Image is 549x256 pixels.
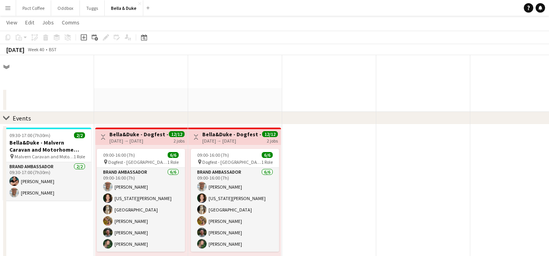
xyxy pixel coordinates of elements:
[74,132,85,138] span: 2/2
[108,159,167,165] span: Dogfest - [GEOGRAPHIC_DATA]
[261,159,273,165] span: 1 Role
[174,137,185,144] div: 2 jobs
[74,154,85,160] span: 1 Role
[3,128,91,200] app-job-card: 09:30-17:00 (7h30m)2/2Bella&Duke - Malvern Caravan and Motorhome Show Malvern Caravan and Motorho...
[9,132,50,138] span: 09:30-17:00 (7h30m)
[267,137,278,144] div: 2 jobs
[202,131,261,138] h3: Bella&Duke - Dogfest - [GEOGRAPHIC_DATA] (Team 1)
[169,131,185,137] span: 12/12
[59,17,83,28] a: Comms
[3,139,91,153] h3: Bella&Duke - Malvern Caravan and Motorhome Show
[16,0,51,16] button: Pact Coffee
[167,159,179,165] span: 1 Role
[109,131,168,138] h3: Bella&Duke - Dogfest - [GEOGRAPHIC_DATA] (Team 1)
[80,0,105,16] button: Tuggs
[62,19,79,26] span: Comms
[15,154,74,160] span: Malvern Caravan and Motorhome Show
[262,131,278,137] span: 12/12
[202,138,261,144] div: [DATE] → [DATE]
[197,152,229,158] span: 09:00-16:00 (7h)
[262,152,273,158] span: 6/6
[105,0,143,16] button: Bella & Duke
[103,152,135,158] span: 09:00-16:00 (7h)
[3,162,91,200] app-card-role: Brand Ambassador2/209:30-17:00 (7h30m)[PERSON_NAME][PERSON_NAME]
[191,168,279,252] app-card-role: Brand Ambassador6/609:00-16:00 (7h)[PERSON_NAME][US_STATE][PERSON_NAME][GEOGRAPHIC_DATA][PERSON_N...
[3,17,20,28] a: View
[109,138,168,144] div: [DATE] → [DATE]
[168,152,179,158] span: 6/6
[26,46,46,52] span: Week 40
[42,19,54,26] span: Jobs
[6,19,17,26] span: View
[97,168,185,252] app-card-role: Brand Ambassador6/609:00-16:00 (7h)[PERSON_NAME][US_STATE][PERSON_NAME][GEOGRAPHIC_DATA][PERSON_N...
[13,114,31,122] div: Events
[49,46,57,52] div: BST
[97,149,185,252] app-job-card: 09:00-16:00 (7h)6/6 Dogfest - [GEOGRAPHIC_DATA]1 RoleBrand Ambassador6/609:00-16:00 (7h)[PERSON_N...
[39,17,57,28] a: Jobs
[51,0,80,16] button: Oddbox
[191,149,279,252] app-job-card: 09:00-16:00 (7h)6/6 Dogfest - [GEOGRAPHIC_DATA]1 RoleBrand Ambassador6/609:00-16:00 (7h)[PERSON_N...
[6,46,24,54] div: [DATE]
[202,159,261,165] span: Dogfest - [GEOGRAPHIC_DATA]
[22,17,37,28] a: Edit
[25,19,34,26] span: Edit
